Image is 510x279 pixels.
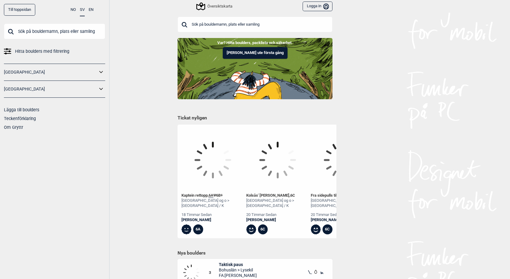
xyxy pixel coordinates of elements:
[4,125,23,130] a: Om Gryttr
[303,2,332,11] button: Logga in
[311,193,373,198] div: Fra sidepulls til ti... , Ψ
[311,217,373,223] a: [PERSON_NAME]
[219,262,257,267] span: Taktisk paus
[4,116,36,121] a: Teckenförklaring
[181,212,244,217] div: 18 timmar sedan
[246,198,309,208] div: [GEOGRAPHIC_DATA] og o > [GEOGRAPHIC_DATA] / K
[219,267,257,273] span: Bohuslän > Lysekil
[246,193,309,198] div: Kolsås' [PERSON_NAME] ,
[323,224,332,234] div: 6C
[197,3,232,10] div: Översiktskarta
[89,4,93,16] button: EN
[219,273,257,278] span: FA: [PERSON_NAME]
[223,47,288,59] button: [PERSON_NAME] ute första gång
[178,250,332,256] h1: Nya boulders
[209,193,213,198] span: 6A
[193,224,203,234] div: 6A
[258,224,268,234] div: 6C
[4,107,39,112] a: Lägga till boulders
[246,212,309,217] div: 20 timmar sedan
[181,198,244,208] div: [GEOGRAPHIC_DATA] og o > [GEOGRAPHIC_DATA] / K
[4,4,35,16] a: Till toppsidan
[80,4,85,16] button: SV
[178,115,332,122] h1: Tickat nyligen
[4,85,97,94] a: [GEOGRAPHIC_DATA]
[311,198,373,208] div: [GEOGRAPHIC_DATA] og o > [GEOGRAPHIC_DATA] / K
[181,193,244,198] div: Kaptein rettopp , Ψ
[181,217,244,223] a: [PERSON_NAME]
[15,47,69,56] span: Hitta boulders med filtrering
[209,270,219,275] span: 3
[5,40,505,46] p: Var? Hitta boulders, packlista och säkerhet.
[216,193,223,198] span: 6B+
[290,193,295,198] span: 6C
[4,24,105,39] input: Sök på bouldernamn, plats eller samling
[4,47,105,56] a: Hitta boulders med filtrering
[311,212,373,217] div: 20 timmar sedan
[4,68,97,77] a: [GEOGRAPHIC_DATA]
[178,17,332,32] input: Sök på bouldernamn, plats eller samling
[71,4,76,16] button: NO
[246,217,309,223] a: [PERSON_NAME]
[178,38,332,99] img: Indoor to outdoor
